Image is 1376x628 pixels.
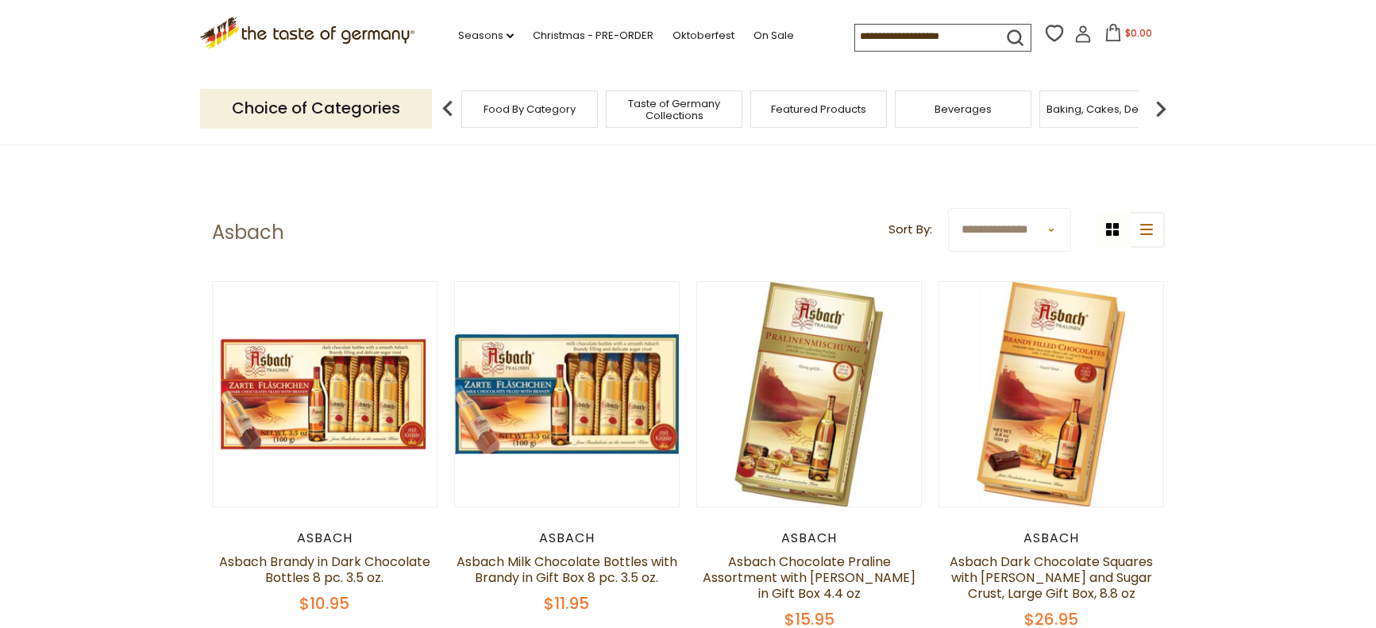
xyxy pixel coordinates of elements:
a: Asbach Milk Chocolate Bottles with Brandy in Gift Box 8 pc. 3.5 oz. [457,553,677,587]
img: Asbach [213,282,437,507]
img: previous arrow [432,93,464,125]
div: Asbach [939,530,1165,546]
p: Choice of Categories [200,89,432,128]
a: On Sale [754,27,794,44]
button: $0.00 [1095,24,1162,48]
a: Asbach Dark Chocolate Squares with [PERSON_NAME] and Sugar Crust, Large Gift Box, 8.8 oz [950,553,1153,603]
a: Baking, Cakes, Desserts [1046,103,1170,115]
img: next arrow [1145,93,1177,125]
a: Seasons [458,27,514,44]
div: Asbach [454,530,680,546]
div: Asbach [696,530,923,546]
h1: Asbach [212,221,284,245]
img: Asbach [455,282,680,507]
a: Oktoberfest [673,27,734,44]
span: $10.95 [299,592,349,615]
a: Asbach Brandy in Dark Chocolate Bottles 8 pc. 3.5 oz. [219,553,430,587]
a: Beverages [935,103,992,115]
div: Asbach [212,530,438,546]
a: Christmas - PRE-ORDER [533,27,653,44]
label: Sort By: [888,220,932,240]
span: $11.95 [544,592,589,615]
img: Asbach [697,282,922,507]
a: Taste of Germany Collections [611,98,738,121]
a: Food By Category [484,103,576,115]
img: Asbach [939,282,1164,507]
span: $0.00 [1125,26,1152,40]
a: Featured Products [771,103,866,115]
a: Asbach Chocolate Praline Assortment with [PERSON_NAME] in Gift Box 4.4 oz [703,553,915,603]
